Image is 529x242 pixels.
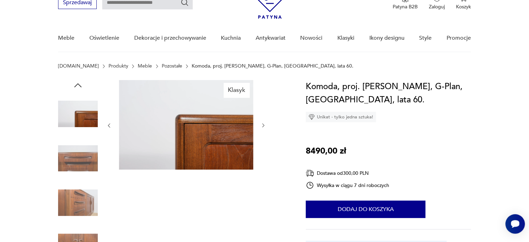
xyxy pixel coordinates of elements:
[58,183,98,223] img: Zdjęcie produktu Komoda, proj. V. Wilkins, G-Plan, Wielka Brytania, lata 60.
[89,25,119,52] a: Oświetlenie
[58,1,97,6] a: Sprzedawaj
[447,25,471,52] a: Promocje
[224,83,249,97] div: Klasyk
[192,63,353,69] p: Komoda, proj. [PERSON_NAME], G-Plan, [GEOGRAPHIC_DATA], lata 60.
[58,25,74,52] a: Meble
[419,25,432,52] a: Style
[306,112,376,122] div: Unikat - tylko jedna sztuka!
[109,63,128,69] a: Produkty
[138,63,152,69] a: Meble
[134,25,206,52] a: Dekoracje i przechowywanie
[306,169,314,178] img: Ikona dostawy
[369,25,404,52] a: Ikony designu
[337,25,354,52] a: Klasyki
[306,169,389,178] div: Dostawa od 300,00 PLN
[221,25,241,52] a: Kuchnia
[308,114,315,120] img: Ikona diamentu
[256,25,286,52] a: Antykwariat
[306,80,471,107] h1: Komoda, proj. [PERSON_NAME], G-Plan, [GEOGRAPHIC_DATA], lata 60.
[393,3,418,10] p: Patyna B2B
[306,181,389,189] div: Wysyłka w ciągu 7 dni roboczych
[429,3,445,10] p: Zaloguj
[58,63,99,69] a: [DOMAIN_NAME]
[119,80,253,170] img: Zdjęcie produktu Komoda, proj. V. Wilkins, G-Plan, Wielka Brytania, lata 60.
[456,3,471,10] p: Koszyk
[162,63,182,69] a: Pozostałe
[300,25,322,52] a: Nowości
[306,201,425,218] button: Dodaj do koszyka
[58,94,98,134] img: Zdjęcie produktu Komoda, proj. V. Wilkins, G-Plan, Wielka Brytania, lata 60.
[306,145,346,158] p: 8490,00 zł
[58,139,98,178] img: Zdjęcie produktu Komoda, proj. V. Wilkins, G-Plan, Wielka Brytania, lata 60.
[505,214,525,234] iframe: Smartsupp widget button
